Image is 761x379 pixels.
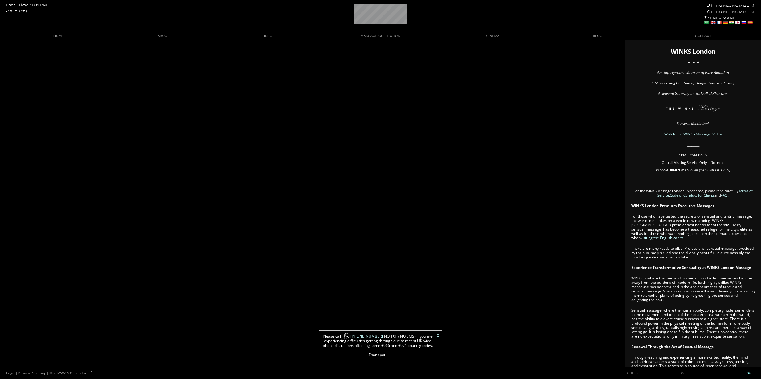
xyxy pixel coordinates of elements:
strong: Experience Transformative Sensuality at WINKS London Massage [631,265,751,270]
a: play [626,371,629,375]
div: 1PM - 2AM [704,16,755,26]
p: Sensual massage, where the human body, completely nude, surrenders to the movement and touch of t... [631,308,755,339]
a: Japanese [735,20,740,25]
p: ________ [631,178,755,183]
h1: WINKS London [631,49,755,54]
img: whatsapp-icon1.png [344,333,350,339]
a: FAQ [721,193,728,198]
a: [PHONE_NUMBER] [707,10,755,14]
em: An Unforgettable Moment of Pure Abandon [657,70,729,75]
em: Senses… Maximized. [677,121,710,126]
span: Outcall Visiting Service Only – No Incall [662,160,725,165]
a: Code of Conduct for Clients [670,193,715,198]
a: Spanish [747,20,753,25]
em: of Your Call ([GEOGRAPHIC_DATA]) [681,168,730,172]
strong: WINKS London Premium Executive Massages [631,203,714,208]
a: French [716,20,722,25]
a: ABOUT [111,32,216,40]
a: Legal [6,370,15,376]
span: 30 [669,168,673,172]
em: A Mesmerizing Creation of Unique Tantric Intensity [652,80,734,86]
a: Russian [741,20,746,25]
a: CONTACT [650,32,755,40]
a: Hindi [729,20,734,25]
a: INFO [216,32,320,40]
a: BLOG [545,32,650,40]
a: Next [747,372,755,374]
a: X [437,334,439,338]
em: A Sensual Gateway to Unrivalled Pleasures [658,91,728,96]
a: [PHONE_NUMBER] [707,4,755,8]
a: visiting the English capital [641,235,685,241]
a: HOME [6,32,111,40]
a: Arabic [704,20,709,25]
em: In About [656,168,668,172]
a: WINKS London [62,370,87,376]
p: ________ [631,143,755,147]
a: English [710,20,716,25]
span: For the WINKS Massage London Experience, please read carefully , and . [633,189,753,198]
strong: MIN [673,168,680,172]
a: Terms of Service [657,189,753,198]
p: For those who have tasted the secrets of sensual and tantric massage, the world itself takes on a... [631,214,755,240]
a: Privacy [18,370,30,376]
a: next [634,371,638,375]
em: present [687,59,699,65]
a: stop [630,371,634,375]
a: Watch The WINKS Massage Video [664,131,722,137]
a: [PHONE_NUMBER] [341,334,383,339]
img: The WINKS London Massage [648,105,738,114]
a: MASSAGE COLLECTION [321,32,441,40]
span: 1PM – 2AM DAILY [679,153,707,157]
span: Please call (NO TXT / NO SMS) if you are experiencing difficulties getting through due to recent ... [322,334,433,357]
a: mute [681,371,685,375]
a: German [722,20,728,25]
a: Sitemap [32,370,46,376]
a: CINEMA [440,32,545,40]
p: There are many roads to bliss. Professional sensual massage, provided by the sublimely skilled an... [631,246,755,259]
p: WINKS is where the men and women of London let themselves be lured away from the burdens of moder... [631,276,755,302]
div: | | | © 2025 | [6,368,92,378]
div: -18°C (°F) [6,10,27,13]
strong: Renewal Through the Art of Sensual Massage [631,344,714,349]
div: Local Time 3:01 PM [6,4,47,7]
